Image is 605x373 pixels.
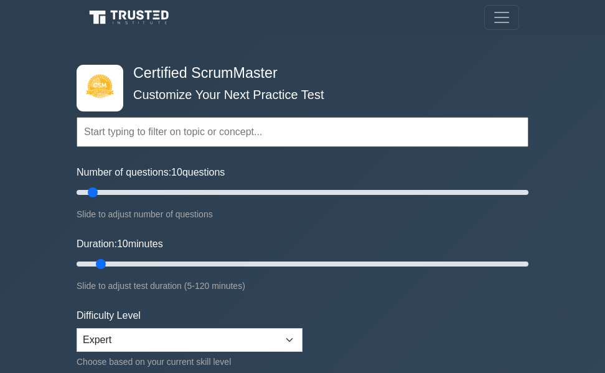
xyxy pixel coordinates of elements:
label: Duration: minutes [77,237,163,252]
button: Toggle navigation [484,5,519,30]
input: Start typing to filter on topic or concept... [77,117,528,147]
div: Slide to adjust test duration (5-120 minutes) [77,278,528,293]
label: Number of questions: questions [77,165,225,180]
label: Difficulty Level [77,308,141,323]
div: Slide to adjust number of questions [77,207,528,222]
h4: Certified ScrumMaster [128,65,467,82]
span: 10 [171,167,182,177]
span: 10 [117,238,128,249]
div: Choose based on your current skill level [77,354,302,369]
